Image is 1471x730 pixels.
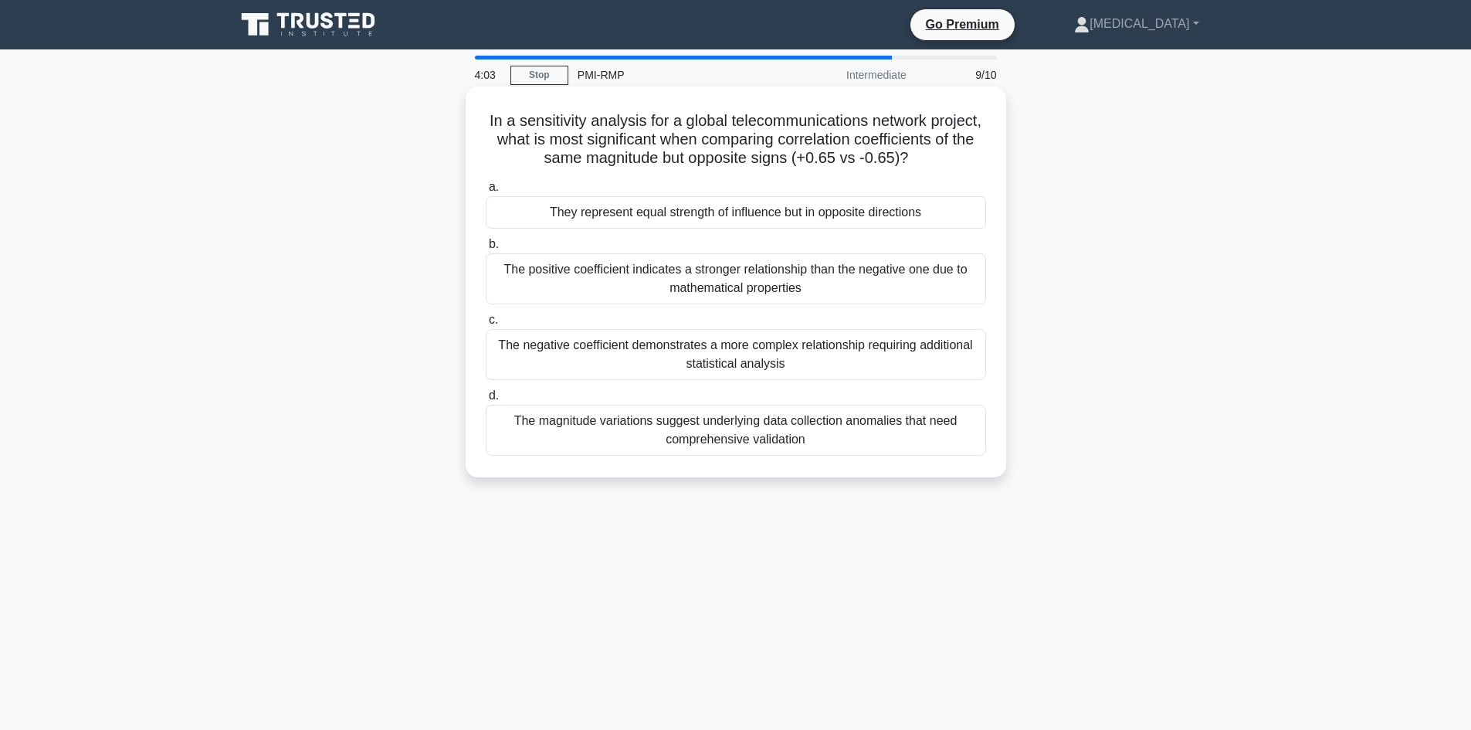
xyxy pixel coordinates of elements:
a: Stop [510,66,568,85]
div: Intermediate [781,59,916,90]
div: PMI-RMP [568,59,781,90]
div: The negative coefficient demonstrates a more complex relationship requiring additional statistica... [486,329,986,380]
a: [MEDICAL_DATA] [1037,8,1235,39]
div: The magnitude variations suggest underlying data collection anomalies that need comprehensive val... [486,405,986,456]
div: 4:03 [466,59,510,90]
div: The positive coefficient indicates a stronger relationship than the negative one due to mathemati... [486,253,986,304]
span: b. [489,237,499,250]
span: d. [489,389,499,402]
a: Go Premium [917,15,1008,34]
span: a. [489,180,499,193]
span: c. [489,313,498,326]
h5: In a sensitivity analysis for a global telecommunications network project, what is most significa... [484,111,988,168]
div: They represent equal strength of influence but in opposite directions [486,196,986,229]
div: 9/10 [916,59,1006,90]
